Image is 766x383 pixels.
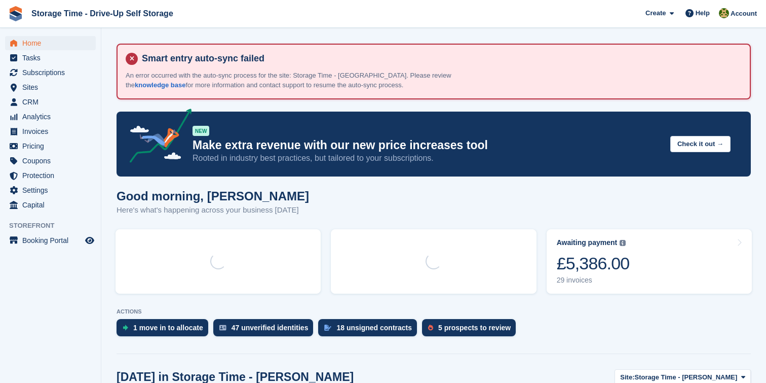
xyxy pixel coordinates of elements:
div: 47 unverified identities [232,324,309,332]
span: Pricing [22,139,83,153]
span: Site: [620,372,634,382]
img: verify_identity-adf6edd0f0f0b5bbfe63781bf79b02c33cf7c696d77639b501bdc392416b5a36.svg [219,325,226,331]
span: Help [696,8,710,18]
div: NEW [193,126,209,136]
span: Account [731,9,757,19]
span: Analytics [22,110,83,124]
span: Create [645,8,666,18]
span: Home [22,36,83,50]
span: Tasks [22,51,83,65]
a: menu [5,80,96,94]
a: menu [5,124,96,138]
div: 18 unsigned contracts [336,324,412,332]
a: menu [5,65,96,80]
a: menu [5,168,96,183]
a: menu [5,183,96,197]
span: CRM [22,95,83,109]
img: prospect-51fa495bee0391a8d652442698ab0144808aea92771e9ea1ae160a38d050c398.svg [428,325,433,331]
a: menu [5,51,96,65]
span: Protection [22,168,83,183]
div: 1 move in to allocate [133,324,203,332]
a: menu [5,110,96,124]
p: Rooted in industry best practices, but tailored to your subscriptions. [193,153,662,164]
a: 47 unverified identities [213,319,319,341]
a: menu [5,139,96,153]
p: Make extra revenue with our new price increases tool [193,138,662,153]
span: Capital [22,198,83,212]
div: 29 invoices [557,276,630,285]
div: £5,386.00 [557,253,630,274]
span: Booking Portal [22,233,83,248]
span: Subscriptions [22,65,83,80]
button: Check it out → [670,136,731,153]
a: 18 unsigned contracts [318,319,422,341]
a: knowledge base [135,81,185,89]
p: Here's what's happening across your business [DATE] [117,204,309,216]
img: price-adjustments-announcement-icon-8257ccfd72463d97f412b2fc003d46551f7dbcb40ab6d574587a9cd5c0d94... [121,109,192,166]
p: ACTIONS [117,308,751,315]
a: Preview store [84,234,96,247]
span: Storage Time - [PERSON_NAME] [635,372,738,382]
a: menu [5,36,96,50]
p: An error occurred with the auto-sync process for the site: Storage Time - [GEOGRAPHIC_DATA]. Plea... [126,71,480,90]
h4: Smart entry auto-sync failed [138,53,742,64]
a: Storage Time - Drive-Up Self Storage [27,5,177,22]
a: 5 prospects to review [422,319,521,341]
a: menu [5,233,96,248]
a: menu [5,154,96,168]
div: 5 prospects to review [438,324,511,332]
a: 1 move in to allocate [117,319,213,341]
span: Settings [22,183,83,197]
span: Coupons [22,154,83,168]
img: icon-info-grey-7440780725fd019a000dd9b08b2336e03edf1995a4989e88bcd33f0948082b44.svg [620,240,626,246]
img: contract_signature_icon-13c848040528278c33f63329250d36e43548de30e8caae1d1a13099fd9432cc5.svg [324,325,331,331]
h1: Good morning, [PERSON_NAME] [117,189,309,203]
div: Awaiting payment [557,238,618,247]
img: move_ins_to_allocate_icon-fdf77a2bb77ea45bf5b3d319d69a93e2d87916cf1d5bf7949dd705db3b84f3ca.svg [123,325,128,331]
a: menu [5,95,96,109]
a: menu [5,198,96,212]
img: stora-icon-8386f47178a22dfd0bd8f6a31ec36ba5ce8667c1dd55bd0f319d3a0aa187defe.svg [8,6,23,21]
img: Zain Sarwar [719,8,729,18]
span: Invoices [22,124,83,138]
span: Sites [22,80,83,94]
span: Storefront [9,221,101,231]
a: Awaiting payment £5,386.00 29 invoices [547,229,752,294]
